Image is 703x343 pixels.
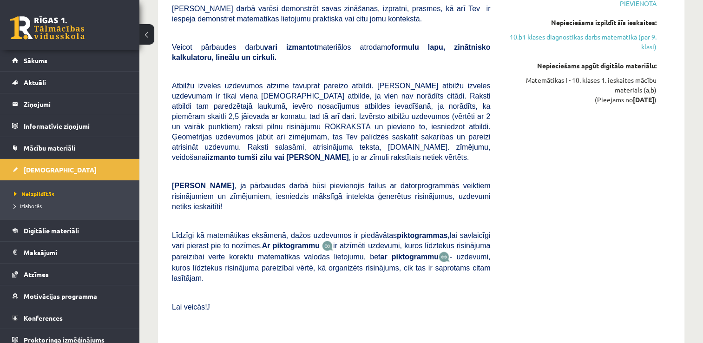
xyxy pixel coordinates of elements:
[12,115,128,137] a: Informatīvie ziņojumi
[24,242,128,263] legend: Maksājumi
[24,144,75,152] span: Mācību materiāli
[12,264,128,285] a: Atzīmes
[12,242,128,263] a: Maksājumi
[24,165,97,174] span: [DEMOGRAPHIC_DATA]
[12,50,128,71] a: Sākums
[12,307,128,329] a: Konferences
[380,252,439,260] b: ar piktogrammu
[504,75,657,105] div: Matemātikas I - 10. klases 1. ieskaites mācību materiāls (a,b) (Pieejams no )
[12,285,128,307] a: Motivācijas programma
[504,61,657,71] div: Nepieciešams apgūt digitālo materiālu:
[24,93,128,115] legend: Ziņojumi
[172,82,490,161] span: Atbilžu izvēles uzdevumos atzīmē tavuprāt pareizo atbildi. [PERSON_NAME] atbilžu izvēles uzdevuma...
[322,240,333,251] img: JfuEzvunn4EvwAAAAASUVORK5CYII=
[504,18,657,27] div: Nepieciešams izpildīt šīs ieskaites:
[237,153,348,161] b: tumši zilu vai [PERSON_NAME]
[12,159,128,180] a: [DEMOGRAPHIC_DATA]
[172,5,490,23] span: [PERSON_NAME] darbā varēsi demonstrēt savas zināšanas, izpratni, prasmes, kā arī Tev ir iespēja d...
[633,95,654,104] strong: [DATE]
[439,251,450,262] img: wKvN42sLe3LLwAAAABJRU5ErkJggg==
[397,231,450,239] b: piktogrammas,
[12,72,128,93] a: Aktuāli
[172,182,234,190] span: [PERSON_NAME]
[24,314,63,322] span: Konferences
[14,202,130,210] a: Izlabotās
[24,226,79,235] span: Digitālie materiāli
[172,182,490,210] span: , ja pārbaudes darbā būsi pievienojis failus ar datorprogrammās veiktiem risinājumiem un zīmējumi...
[14,190,54,198] span: Neizpildītās
[12,137,128,158] a: Mācību materiāli
[207,303,210,310] span: J
[14,190,130,198] a: Neizpildītās
[172,231,490,249] span: Līdzīgi kā matemātikas eksāmenā, dažos uzdevumos ir piedāvātas lai savlaicīgi vari pierast pie to...
[24,78,46,86] span: Aktuāli
[172,252,490,282] span: - uzdevumi, kuros līdztekus risinājuma pareizībai vērtē, kā organizēts risinājums, cik tas ir sap...
[504,32,657,52] a: 10.b1 klases diagnostikas darbs matemātikā (par 9. klasi)
[262,241,320,249] b: Ar piktogrammu
[24,56,47,65] span: Sākums
[12,220,128,241] a: Digitālie materiāli
[24,270,49,278] span: Atzīmes
[172,43,490,61] span: Veicot pārbaudes darbu materiālos atrodamo
[14,202,42,210] span: Izlabotās
[264,43,316,51] b: vari izmantot
[172,303,207,310] span: Lai veicās!
[24,115,128,137] legend: Informatīvie ziņojumi
[172,43,490,61] b: formulu lapu, zinātnisko kalkulatoru, lineālu un cirkuli.
[10,16,85,40] a: Rīgas 1. Tālmācības vidusskola
[208,153,236,161] b: izmanto
[24,292,97,300] span: Motivācijas programma
[12,93,128,115] a: Ziņojumi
